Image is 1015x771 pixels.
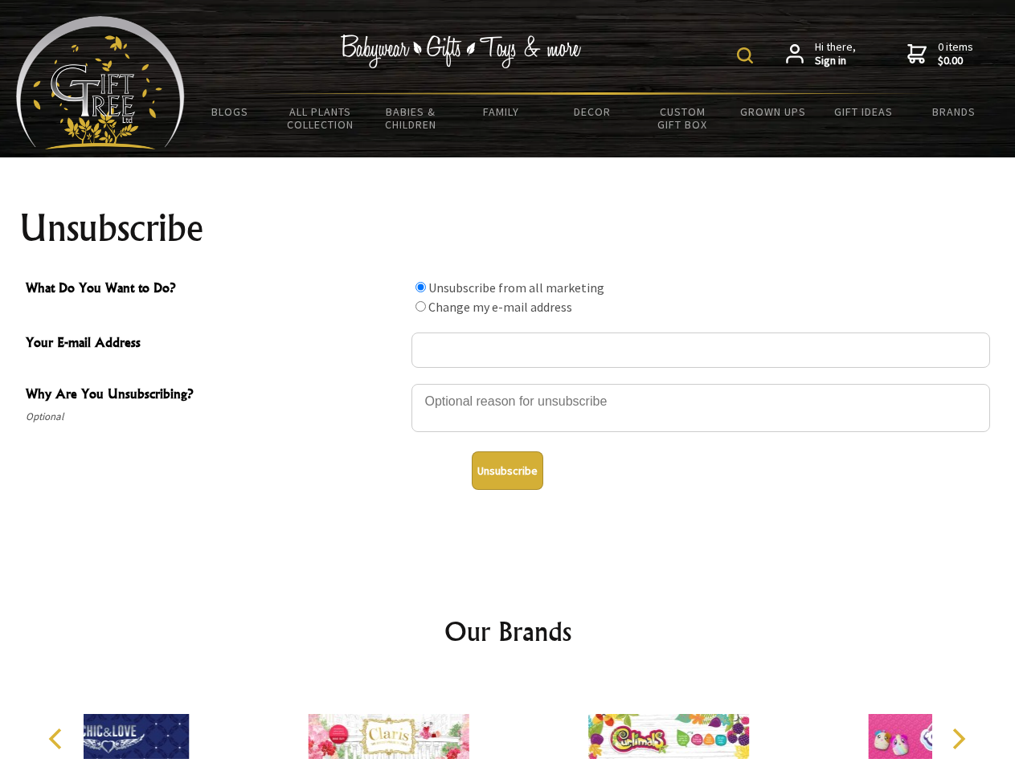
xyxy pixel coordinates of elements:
label: Change my e-mail address [428,299,572,315]
a: Hi there,Sign in [786,40,856,68]
span: Hi there, [815,40,856,68]
input: What Do You Want to Do? [415,301,426,312]
a: All Plants Collection [276,95,366,141]
a: Gift Ideas [818,95,909,128]
a: Family [456,95,547,128]
a: BLOGS [185,95,276,128]
span: Your E-mail Address [26,332,403,356]
a: Grown Ups [727,95,818,128]
a: 0 items$0.00 [907,40,973,68]
strong: Sign in [815,54,856,68]
span: What Do You Want to Do? [26,278,403,301]
a: Custom Gift Box [637,95,728,141]
a: Babies & Children [366,95,456,141]
img: Babyware - Gifts - Toys and more... [16,16,185,149]
a: Brands [909,95,1000,128]
strong: $0.00 [938,54,973,68]
button: Previous [40,721,76,757]
input: Your E-mail Address [411,332,990,368]
span: 0 items [938,39,973,68]
img: product search [737,47,753,63]
h1: Unsubscribe [19,209,997,247]
textarea: Why Are You Unsubscribing? [411,384,990,432]
input: What Do You Want to Do? [415,282,426,292]
button: Unsubscribe [472,451,543,490]
h2: Our Brands [32,612,984,651]
span: Why Are You Unsubscribing? [26,384,403,407]
span: Optional [26,407,403,426]
img: Babywear - Gifts - Toys & more [341,35,582,68]
label: Unsubscribe from all marketing [428,279,604,296]
a: Decor [546,95,637,128]
button: Next [940,721,976,757]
